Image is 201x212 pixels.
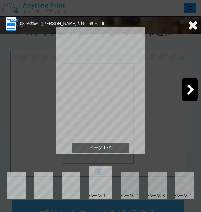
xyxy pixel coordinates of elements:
[89,193,106,199] div: ページ: 1
[121,193,138,199] div: ページ: 2
[20,21,104,26] span: 03 分割表（[PERSON_NAME]人様）修正.pdf
[175,193,192,199] div: ページ: 4
[72,143,129,153] span: ページ 1 / 9
[148,193,165,199] div: ページ: 3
